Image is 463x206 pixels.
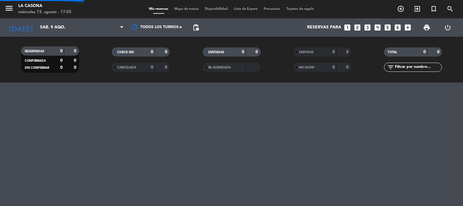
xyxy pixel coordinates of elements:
[394,24,402,31] i: looks_6
[299,51,314,54] span: SERVIDAS
[299,66,314,69] span: NO SHOW
[171,7,202,11] span: Mapa de mesas
[388,51,397,54] span: TOTAL
[25,59,46,62] span: CONFIRMADA
[165,50,168,54] strong: 0
[18,3,71,9] div: La Casona
[242,50,244,54] strong: 0
[346,50,350,54] strong: 0
[261,7,283,11] span: Pre-acceso
[394,64,442,71] input: Filtrar por nombre...
[117,66,136,69] span: CANCELADA
[444,24,451,31] i: power_settings_new
[387,64,394,71] i: filter_list
[437,18,458,37] div: LOG OUT
[151,50,153,54] strong: 0
[25,50,44,53] span: RESERVADAS
[332,65,335,69] strong: 0
[437,50,441,54] strong: 0
[397,5,404,13] i: add_circle_outline
[374,24,382,31] i: looks_4
[202,7,231,11] span: Disponibilidad
[353,24,361,31] i: looks_two
[5,21,37,34] i: [DATE]
[404,24,412,31] i: add_box
[165,65,168,69] strong: 0
[74,58,78,63] strong: 0
[423,50,426,54] strong: 0
[430,5,437,13] i: turned_in_not
[414,5,421,13] i: exit_to_app
[346,65,350,69] strong: 0
[60,49,63,53] strong: 0
[423,24,430,31] span: print
[283,7,317,11] span: Tarjetas de regalo
[151,65,153,69] strong: 0
[74,49,78,53] strong: 0
[192,24,200,31] span: pending_actions
[18,9,71,15] div: miércoles 13. agosto - 17:55
[117,51,134,54] span: CHECK INS
[25,66,49,69] span: SIN CONFIRMAR
[307,25,341,30] span: Reservas para
[74,65,78,70] strong: 0
[332,50,335,54] strong: 0
[208,66,231,69] span: RE AGENDADA
[231,7,261,11] span: Lista de Espera
[57,24,64,31] i: arrow_drop_down
[208,51,224,54] span: SENTADAS
[343,24,351,31] i: looks_one
[447,5,454,13] i: search
[255,50,259,54] strong: 0
[146,7,171,11] span: Mis reservas
[384,24,392,31] i: looks_5
[60,58,63,63] strong: 0
[5,4,14,15] button: menu
[364,24,371,31] i: looks_3
[60,65,63,70] strong: 0
[5,4,14,13] i: menu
